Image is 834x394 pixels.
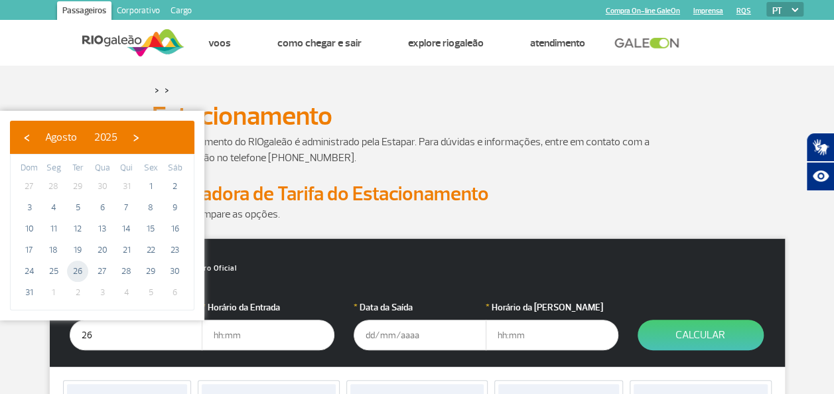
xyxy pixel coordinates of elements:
button: ‹ [17,127,36,147]
span: 20 [92,239,113,261]
a: Explore RIOgaleão [407,36,483,50]
h1: Estacionamento [152,105,683,127]
span: 21 [116,239,137,261]
bs-datepicker-navigation-view: ​ ​ ​ [17,129,146,142]
span: 29 [67,176,88,197]
span: 8 [140,197,161,218]
span: 13 [92,218,113,239]
span: 23 [165,239,186,261]
span: 5 [67,197,88,218]
label: Data da Saída [354,300,486,314]
span: 4 [43,197,64,218]
label: Horário da Entrada [202,300,334,314]
span: 28 [116,261,137,282]
a: Voos [208,36,230,50]
span: 19 [67,239,88,261]
span: 2025 [94,131,117,144]
button: Calcular [638,320,764,350]
th: weekday [114,161,139,176]
a: Imprensa [693,7,723,15]
span: 6 [165,282,186,303]
span: 1 [43,282,64,303]
button: Abrir tradutor de língua de sinais. [806,133,834,162]
span: 7 [116,197,137,218]
span: 14 [116,218,137,239]
a: Compra On-line GaleOn [606,7,680,15]
a: Cargo [165,1,197,23]
input: hh:mm [202,320,334,350]
th: weekday [139,161,163,176]
span: 31 [116,176,137,197]
a: Corporativo [111,1,165,23]
span: 28 [43,176,64,197]
span: 30 [165,261,186,282]
a: > [155,82,159,98]
span: Agosto [45,131,77,144]
span: 5 [140,282,161,303]
div: Plugin de acessibilidade da Hand Talk. [806,133,834,191]
span: 10 [19,218,40,239]
span: 11 [43,218,64,239]
span: 6 [92,197,113,218]
button: 2025 [86,127,126,147]
span: 15 [140,218,161,239]
label: Horário da [PERSON_NAME] [486,300,618,314]
button: › [126,127,146,147]
th: weekday [42,161,66,176]
span: 9 [165,197,186,218]
input: hh:mm [486,320,618,350]
span: 26 [67,261,88,282]
span: 30 [92,176,113,197]
a: Passageiros [57,1,111,23]
span: 4 [116,282,137,303]
th: weekday [66,161,90,176]
button: Agosto [36,127,86,147]
p: Simule e compare as opções. [152,206,683,222]
button: Abrir recursos assistivos. [806,162,834,191]
th: weekday [17,161,42,176]
span: 16 [165,218,186,239]
span: 31 [19,282,40,303]
h2: Calculadora de Tarifa do Estacionamento [152,182,683,206]
span: 22 [140,239,161,261]
input: dd/mm/aaaa [354,320,486,350]
span: 25 [43,261,64,282]
span: 1 [140,176,161,197]
th: weekday [90,161,115,176]
span: 12 [67,218,88,239]
a: > [165,82,169,98]
a: RQS [736,7,751,15]
span: 3 [19,197,40,218]
span: 27 [19,176,40,197]
span: 29 [140,261,161,282]
a: Atendimento [529,36,585,50]
span: 27 [92,261,113,282]
span: 17 [19,239,40,261]
th: weekday [163,161,187,176]
span: 24 [19,261,40,282]
input: dd/mm/aaaa [70,320,202,350]
p: O estacionamento do RIOgaleão é administrado pela Estapar. Para dúvidas e informações, entre em c... [152,134,683,166]
span: 3 [92,282,113,303]
span: 18 [43,239,64,261]
span: 2 [165,176,186,197]
a: Como chegar e sair [277,36,361,50]
span: 2 [67,282,88,303]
